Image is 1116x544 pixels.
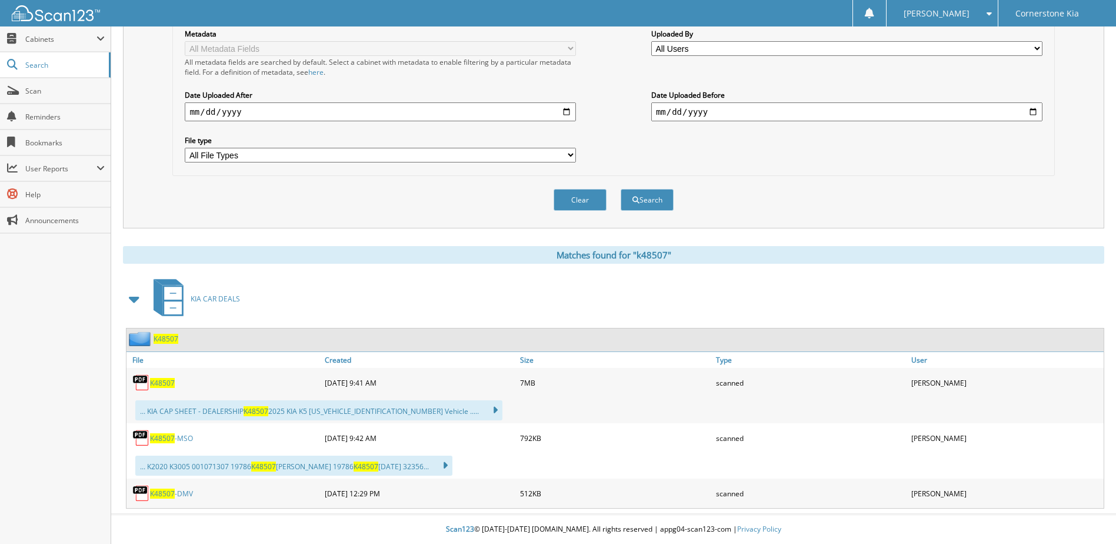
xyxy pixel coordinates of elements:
[135,456,452,476] div: ... K2020 K3005 001071307 19786 [PERSON_NAME] 19786 [DATE] 32356...
[150,489,175,499] span: K48507
[132,429,150,447] img: PDF.png
[322,352,517,368] a: Created
[1015,10,1079,17] span: Cornerstone Kia
[25,112,105,122] span: Reminders
[150,378,175,388] a: K48507
[185,135,576,145] label: File type
[25,190,105,200] span: Help
[185,29,576,39] label: Metadata
[908,482,1104,505] div: [PERSON_NAME]
[322,371,517,394] div: [DATE] 9:41 AM
[191,294,240,304] span: KIA CAR DEALS
[517,426,712,450] div: 792KB
[908,426,1104,450] div: [PERSON_NAME]
[354,462,378,472] span: K48507
[517,371,712,394] div: 7MB
[651,29,1042,39] label: Uploaded By
[129,331,154,346] img: folder2.png
[904,10,970,17] span: [PERSON_NAME]
[185,102,576,121] input: start
[135,400,502,420] div: ... KIA CAP SHEET - DEALERSHIP 2025 KIA K5 [US_VEHICLE_IDENTIFICATION_NUMBER] Vehicle .....
[908,352,1104,368] a: User
[123,246,1104,264] div: Matches found for "k48507"
[154,334,178,344] a: K48507
[25,215,105,225] span: Announcements
[1057,487,1116,544] iframe: Chat Widget
[621,189,674,211] button: Search
[12,5,100,21] img: scan123-logo-white.svg
[308,67,324,77] a: here
[554,189,607,211] button: Clear
[25,138,105,148] span: Bookmarks
[713,352,908,368] a: Type
[322,482,517,505] div: [DATE] 12:29 PM
[150,433,193,443] a: K48507-MSO
[713,426,908,450] div: scanned
[651,90,1042,100] label: Date Uploaded Before
[185,57,576,77] div: All metadata fields are searched by default. Select a cabinet with metadata to enable filtering b...
[651,102,1042,121] input: end
[126,352,322,368] a: File
[25,34,96,44] span: Cabinets
[908,371,1104,394] div: [PERSON_NAME]
[244,406,268,416] span: K48507
[185,90,576,100] label: Date Uploaded After
[132,485,150,502] img: PDF.png
[132,374,150,392] img: PDF.png
[150,433,175,443] span: K48507
[322,426,517,450] div: [DATE] 9:42 AM
[737,524,781,534] a: Privacy Policy
[25,60,103,70] span: Search
[446,524,474,534] span: Scan123
[146,276,240,322] a: KIA CAR DEALS
[713,371,908,394] div: scanned
[111,515,1116,544] div: © [DATE]-[DATE] [DOMAIN_NAME]. All rights reserved | appg04-scan123-com |
[251,462,276,472] span: K48507
[25,164,96,174] span: User Reports
[25,86,105,96] span: Scan
[517,352,712,368] a: Size
[713,482,908,505] div: scanned
[150,489,193,499] a: K48507-DMV
[517,482,712,505] div: 512KB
